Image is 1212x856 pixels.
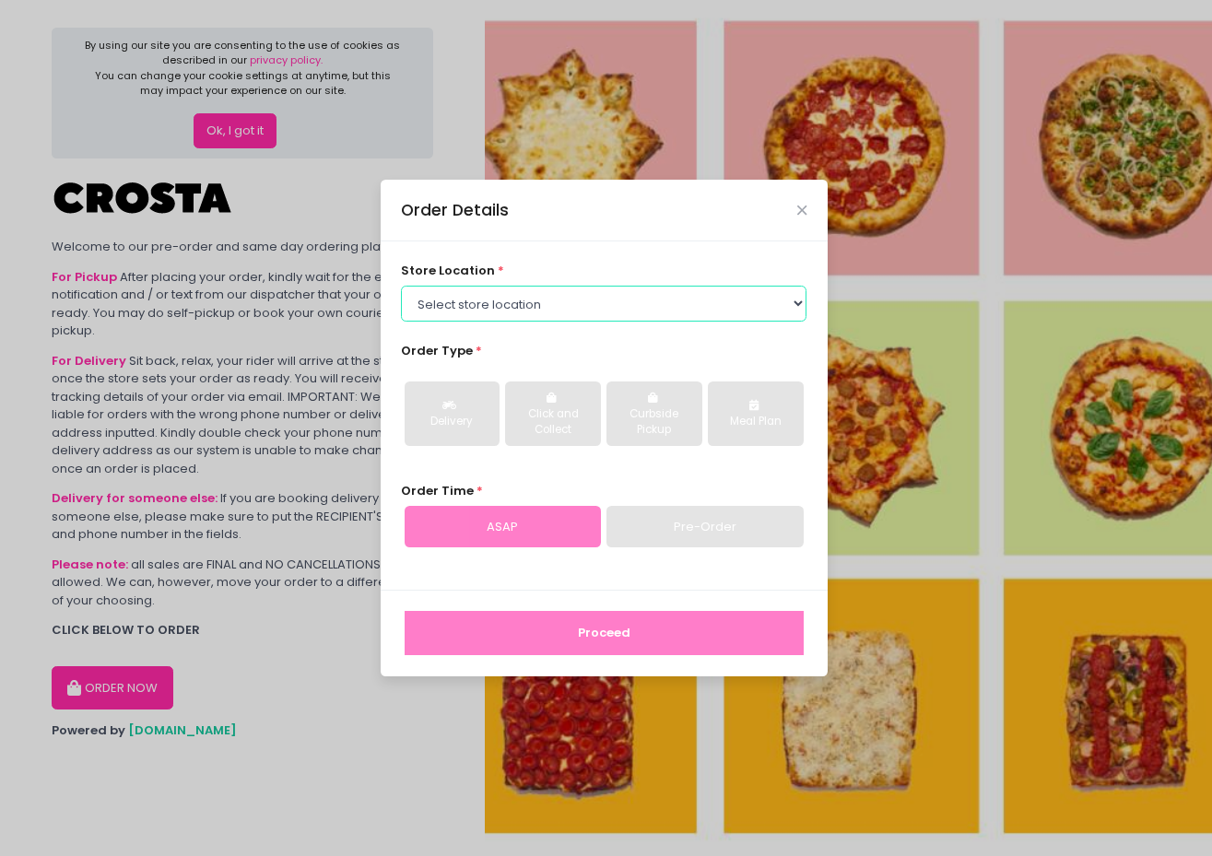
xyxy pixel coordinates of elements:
button: Click and Collect [505,381,600,446]
div: Delivery [418,414,487,430]
button: Close [797,205,806,215]
span: Order Type [401,342,473,359]
div: Order Details [401,198,509,222]
div: Meal Plan [721,414,790,430]
span: Order Time [401,482,474,499]
button: Meal Plan [708,381,803,446]
span: store location [401,262,495,279]
button: Proceed [405,611,804,655]
div: Curbside Pickup [619,406,688,439]
button: Delivery [405,381,500,446]
button: Curbside Pickup [606,381,701,446]
div: Click and Collect [518,406,587,439]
